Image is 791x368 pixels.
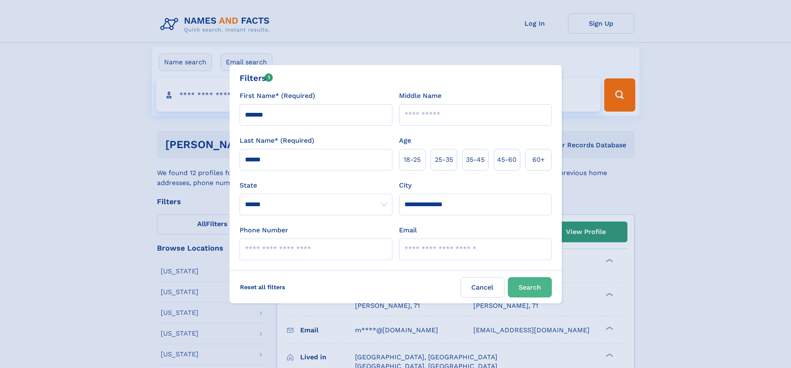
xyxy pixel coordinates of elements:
[435,155,453,165] span: 25‑35
[532,155,545,165] span: 60+
[240,225,288,235] label: Phone Number
[240,91,315,101] label: First Name* (Required)
[399,225,417,235] label: Email
[240,72,273,84] div: Filters
[508,277,552,297] button: Search
[399,180,411,190] label: City
[399,91,441,101] label: Middle Name
[460,277,504,297] label: Cancel
[240,180,392,190] label: State
[235,277,291,297] label: Reset all filters
[497,155,517,165] span: 45‑60
[404,155,421,165] span: 18‑25
[399,136,411,146] label: Age
[466,155,485,165] span: 35‑45
[240,136,314,146] label: Last Name* (Required)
